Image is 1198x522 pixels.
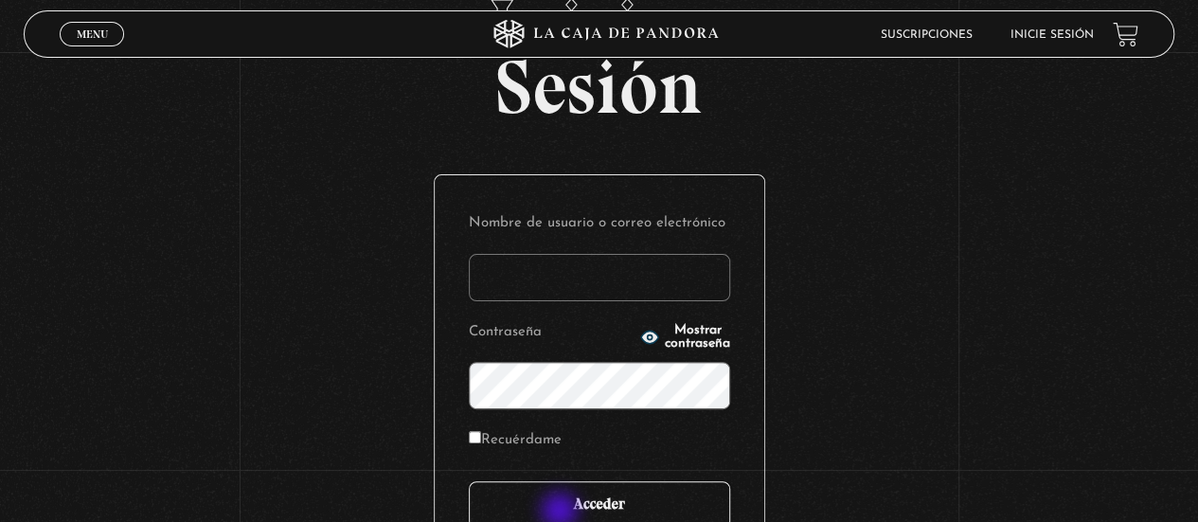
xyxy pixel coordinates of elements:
[1010,29,1094,41] a: Inicie sesión
[469,209,730,239] label: Nombre de usuario o correo electrónico
[469,431,481,443] input: Recuérdame
[1113,22,1138,47] a: View your shopping cart
[469,318,635,348] label: Contraseña
[640,324,730,351] button: Mostrar contraseña
[469,426,562,456] label: Recuérdame
[881,29,973,41] a: Suscripciones
[665,324,730,351] span: Mostrar contraseña
[70,45,115,58] span: Cerrar
[77,28,108,40] span: Menu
